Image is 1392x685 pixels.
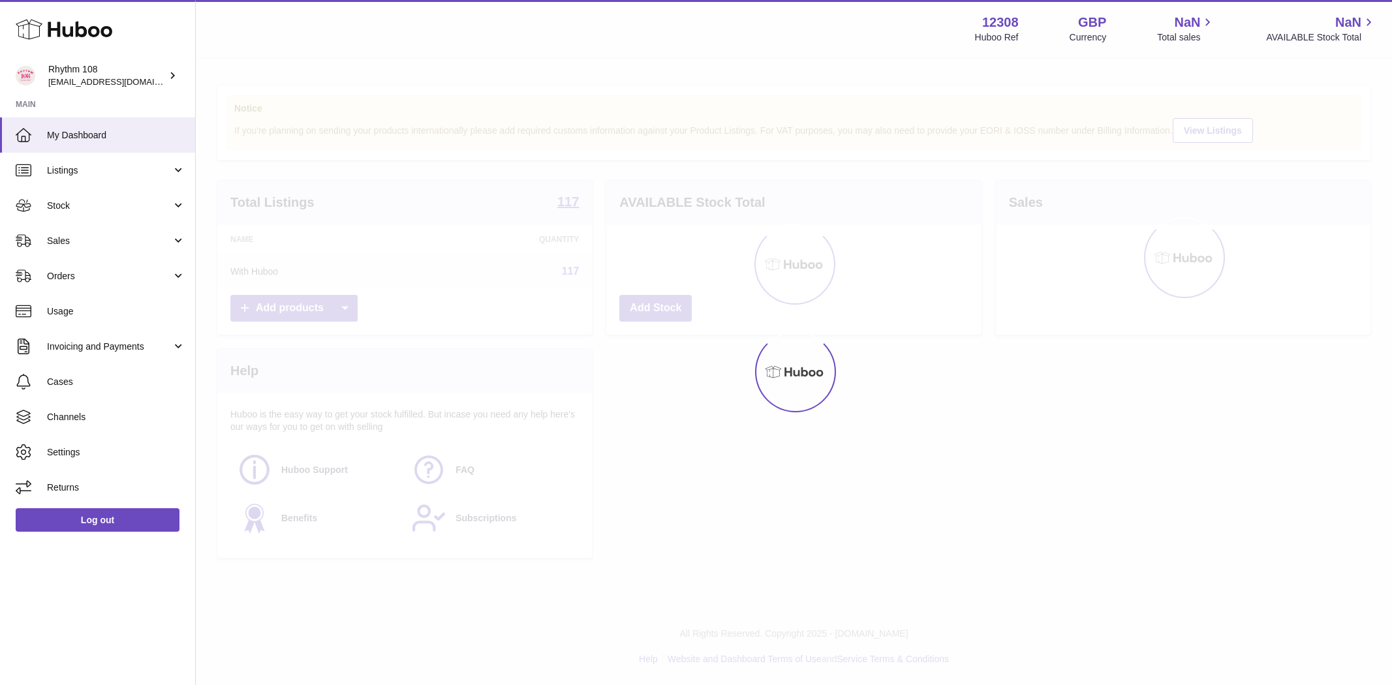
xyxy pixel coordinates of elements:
span: Orders [47,270,172,282]
span: Settings [47,446,185,459]
span: Channels [47,411,185,423]
a: NaN Total sales [1157,14,1215,44]
span: Total sales [1157,31,1215,44]
strong: GBP [1078,14,1106,31]
div: Huboo Ref [975,31,1019,44]
span: NaN [1174,14,1200,31]
span: [EMAIL_ADDRESS][DOMAIN_NAME] [48,76,192,87]
a: Log out [16,508,179,532]
span: Stock [47,200,172,212]
span: Usage [47,305,185,318]
a: NaN AVAILABLE Stock Total [1266,14,1376,44]
span: Returns [47,481,185,494]
span: Invoicing and Payments [47,341,172,353]
span: My Dashboard [47,129,185,142]
span: NaN [1335,14,1361,31]
div: Rhythm 108 [48,63,166,88]
strong: 12308 [982,14,1019,31]
img: internalAdmin-12308@internal.huboo.com [16,66,35,85]
span: Sales [47,235,172,247]
div: Currency [1070,31,1107,44]
span: Listings [47,164,172,177]
span: Cases [47,376,185,388]
span: AVAILABLE Stock Total [1266,31,1376,44]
